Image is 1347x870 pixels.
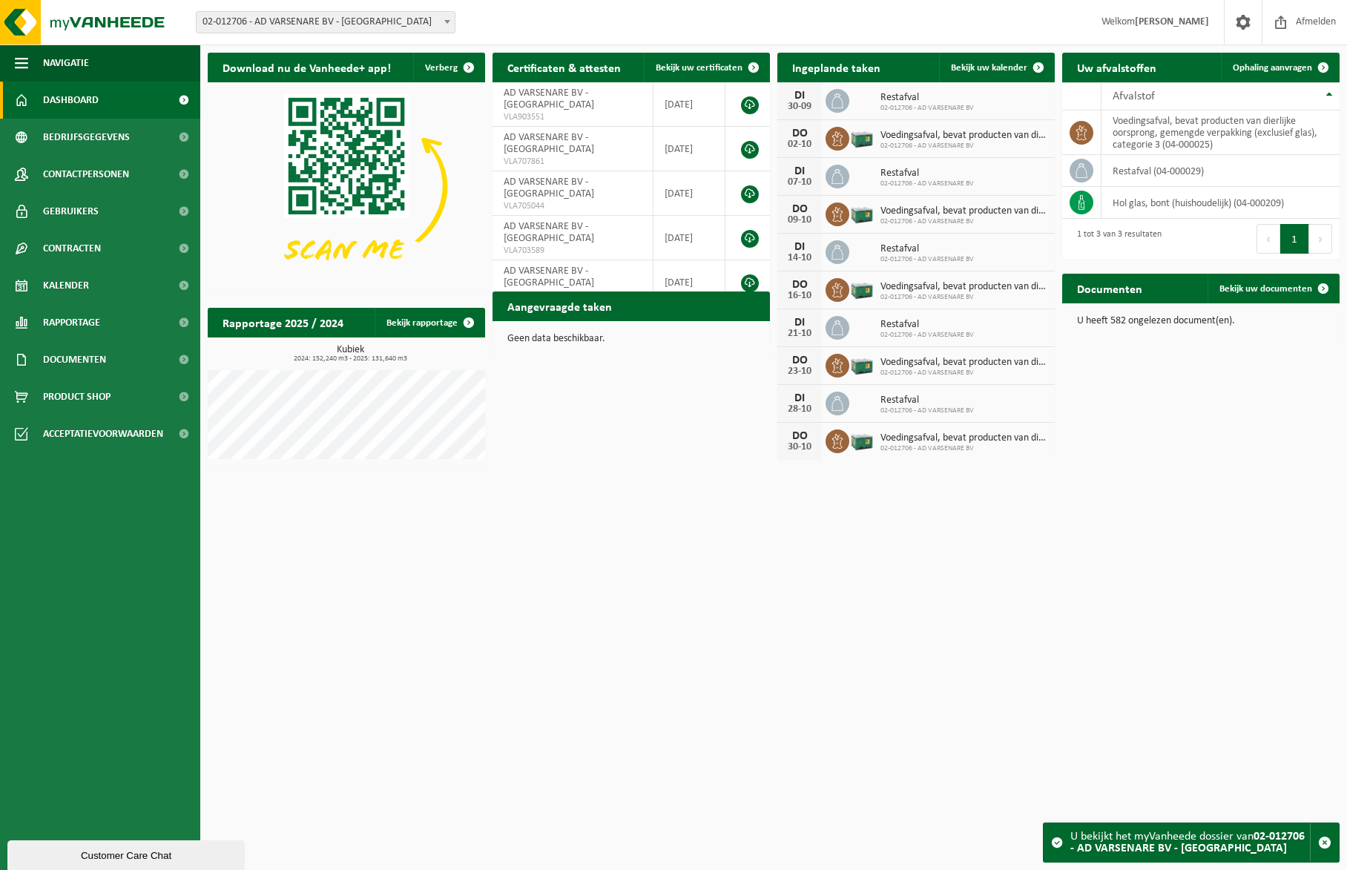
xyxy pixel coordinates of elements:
[880,130,1047,142] span: Voedingsafval, bevat producten van dierlijke oorsprong, gemengde verpakking (exc...
[880,432,1047,444] span: Voedingsafval, bevat producten van dierlijke oorsprong, gemengde verpakking (exc...
[785,291,814,301] div: 16-10
[880,293,1047,302] span: 02-012706 - AD VARSENARE BV
[785,102,814,112] div: 30-09
[504,156,642,168] span: VLA707861
[1062,274,1157,303] h2: Documenten
[653,82,725,127] td: [DATE]
[880,243,974,255] span: Restafval
[880,104,974,113] span: 02-012706 - AD VARSENARE BV
[43,304,100,341] span: Rapportage
[196,11,455,33] span: 02-012706 - AD VARSENARE BV - VARSENARE
[1077,316,1325,326] p: U heeft 582 ongelezen document(en).
[504,177,594,200] span: AD VARSENARE BV - [GEOGRAPHIC_DATA]
[43,45,89,82] span: Navigatie
[880,369,1047,378] span: 02-012706 - AD VARSENARE BV
[43,156,129,193] span: Contactpersonen
[43,415,163,452] span: Acceptatievoorwaarden
[43,193,99,230] span: Gebruikers
[785,430,814,442] div: DO
[653,171,725,216] td: [DATE]
[413,53,484,82] button: Verberg
[785,215,814,225] div: 09-10
[785,392,814,404] div: DI
[849,125,875,150] img: PB-LB-0680-HPE-GN-01
[1280,224,1309,254] button: 1
[880,444,1047,453] span: 02-012706 - AD VARSENARE BV
[375,308,484,337] a: Bekijk rapportage
[785,241,814,253] div: DI
[493,53,636,82] h2: Certificaten & attesten
[785,279,814,291] div: DO
[504,266,594,289] span: AD VARSENARE BV - [GEOGRAPHIC_DATA]
[880,179,974,188] span: 02-012706 - AD VARSENARE BV
[880,205,1047,217] span: Voedingsafval, bevat producten van dierlijke oorsprong, gemengde verpakking (exc...
[880,217,1047,226] span: 02-012706 - AD VARSENARE BV
[785,355,814,366] div: DO
[208,53,406,82] h2: Download nu de Vanheede+ app!
[43,378,111,415] span: Product Shop
[504,111,642,123] span: VLA903551
[1233,63,1312,73] span: Ophaling aanvragen
[1219,284,1312,294] span: Bekijk uw documenten
[1257,224,1280,254] button: Previous
[1070,823,1310,862] div: U bekijkt het myVanheede dossier van
[939,53,1053,82] a: Bekijk uw kalender
[215,345,485,363] h3: Kubiek
[880,92,974,104] span: Restafval
[785,442,814,452] div: 30-10
[785,329,814,339] div: 21-10
[507,334,755,344] p: Geen data beschikbaar.
[504,88,594,111] span: AD VARSENARE BV - [GEOGRAPHIC_DATA]
[880,281,1047,293] span: Voedingsafval, bevat producten van dierlijke oorsprong, gemengde verpakking (exc...
[1309,224,1332,254] button: Next
[785,203,814,215] div: DO
[1070,223,1162,255] div: 1 tot 3 van 3 resultaten
[880,406,974,415] span: 02-012706 - AD VARSENARE BV
[493,291,627,320] h2: Aangevraagde taken
[1101,187,1340,219] td: hol glas, bont (huishoudelijk) (04-000209)
[785,90,814,102] div: DI
[43,341,106,378] span: Documenten
[880,331,974,340] span: 02-012706 - AD VARSENARE BV
[1101,111,1340,155] td: voedingsafval, bevat producten van dierlijke oorsprong, gemengde verpakking (exclusief glas), cat...
[208,82,485,291] img: Download de VHEPlus App
[1221,53,1338,82] a: Ophaling aanvragen
[785,165,814,177] div: DI
[880,142,1047,151] span: 02-012706 - AD VARSENARE BV
[849,200,875,225] img: PB-LB-0680-HPE-GN-01
[653,216,725,260] td: [DATE]
[1070,831,1305,854] strong: 02-012706 - AD VARSENARE BV - [GEOGRAPHIC_DATA]
[43,119,130,156] span: Bedrijfsgegevens
[656,63,742,73] span: Bekijk uw certificaten
[849,352,875,377] img: PB-LB-0680-HPE-GN-01
[785,177,814,188] div: 07-10
[880,319,974,331] span: Restafval
[951,63,1027,73] span: Bekijk uw kalender
[425,63,458,73] span: Verberg
[208,308,358,337] h2: Rapportage 2025 / 2024
[644,53,768,82] a: Bekijk uw certificaten
[785,317,814,329] div: DI
[880,255,974,264] span: 02-012706 - AD VARSENARE BV
[785,253,814,263] div: 14-10
[197,12,455,33] span: 02-012706 - AD VARSENARE BV - VARSENARE
[653,260,725,305] td: [DATE]
[785,139,814,150] div: 02-10
[777,53,895,82] h2: Ingeplande taken
[43,82,99,119] span: Dashboard
[880,168,974,179] span: Restafval
[1101,155,1340,187] td: restafval (04-000029)
[7,837,248,870] iframe: chat widget
[504,221,594,244] span: AD VARSENARE BV - [GEOGRAPHIC_DATA]
[785,404,814,415] div: 28-10
[849,276,875,301] img: PB-LB-0680-HPE-GN-01
[504,132,594,155] span: AD VARSENARE BV - [GEOGRAPHIC_DATA]
[43,267,89,304] span: Kalender
[1062,53,1171,82] h2: Uw afvalstoffen
[504,245,642,257] span: VLA703589
[1113,90,1155,102] span: Afvalstof
[653,127,725,171] td: [DATE]
[880,395,974,406] span: Restafval
[1208,274,1338,303] a: Bekijk uw documenten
